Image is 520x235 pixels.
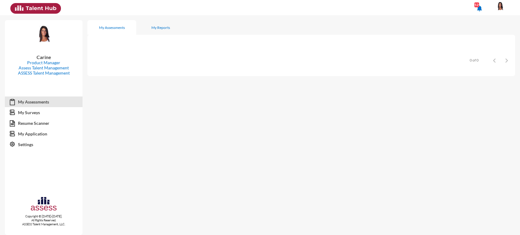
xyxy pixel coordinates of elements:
[470,58,479,62] div: 0 of 0
[151,25,170,30] div: My Reports
[30,196,57,213] img: assesscompany-logo.png
[474,2,479,7] div: 525
[5,214,83,226] p: Copyright © [DATE]-[DATE]. All Rights Reserved. ASSESS Talent Management, LLC.
[476,5,483,12] mat-icon: notifications
[10,60,78,65] p: Product Manager
[10,54,78,60] p: Carine
[5,107,83,118] a: My Surveys
[10,65,78,70] p: Assess Talent Management
[501,54,513,66] button: Next page
[5,128,83,139] a: My Application
[10,70,78,75] p: ASSESS Talent Management
[5,96,83,107] a: My Assessments
[99,25,125,30] div: My Assessments
[5,118,83,129] a: Resume Scanner
[488,54,501,66] button: Previous page
[5,139,83,150] a: Settings
[32,25,56,43] img: b63dac60-c124-11ea-b896-7f3761cfa582_Carine.PNG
